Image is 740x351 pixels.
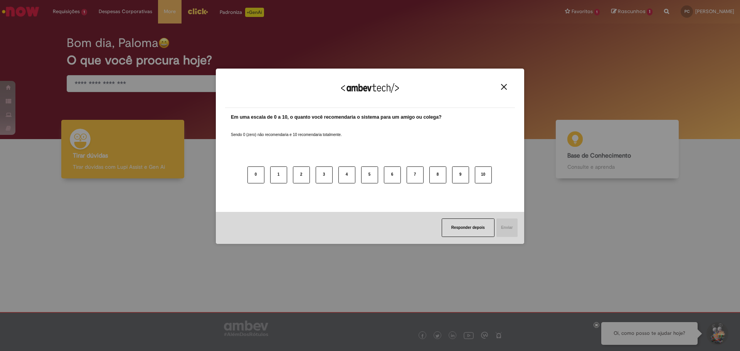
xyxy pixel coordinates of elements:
[361,166,378,183] button: 5
[429,166,446,183] button: 8
[247,166,264,183] button: 0
[270,166,287,183] button: 1
[442,218,494,237] button: Responder depois
[231,123,342,138] label: Sendo 0 (zero) não recomendaria e 10 recomendaria totalmente.
[293,166,310,183] button: 2
[452,166,469,183] button: 9
[231,114,442,121] label: Em uma escala de 0 a 10, o quanto você recomendaria o sistema para um amigo ou colega?
[338,166,355,183] button: 4
[407,166,424,183] button: 7
[384,166,401,183] button: 6
[341,83,399,93] img: Logo Ambevtech
[499,84,509,90] button: Close
[501,84,507,90] img: Close
[475,166,492,183] button: 10
[316,166,333,183] button: 3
